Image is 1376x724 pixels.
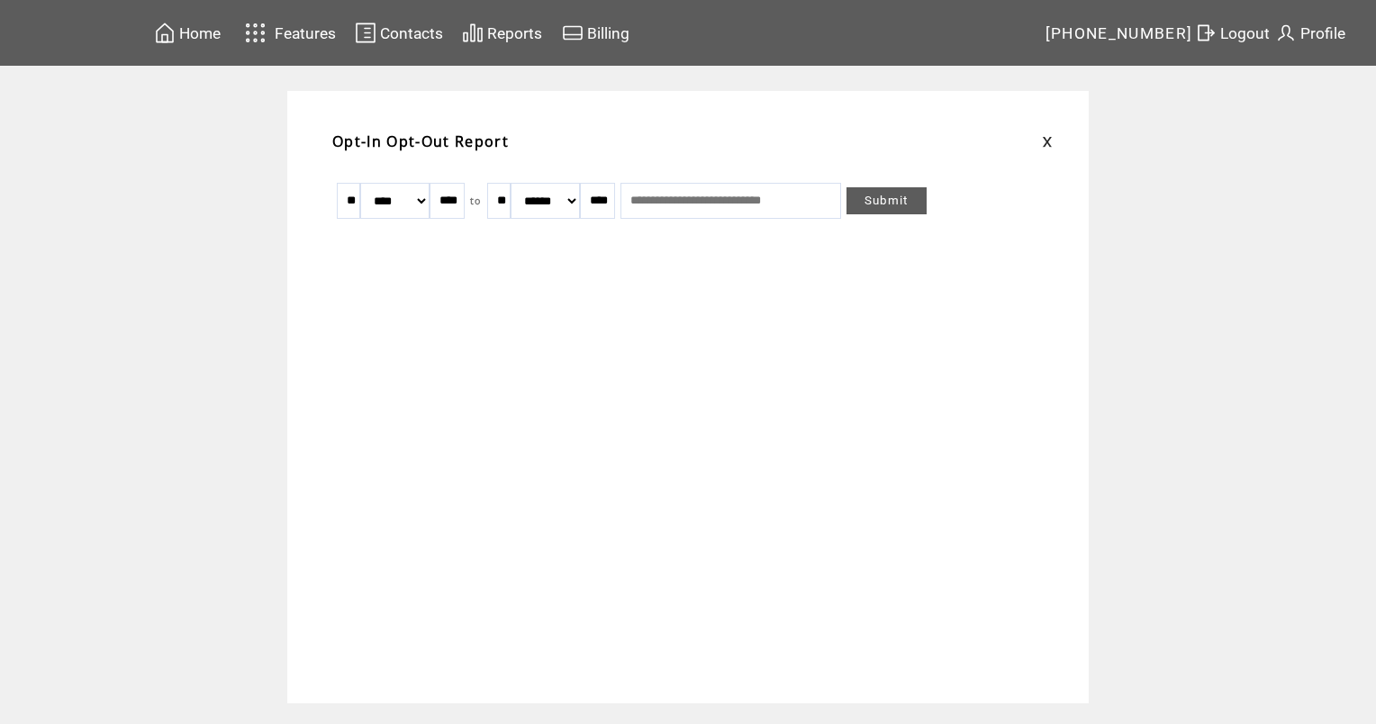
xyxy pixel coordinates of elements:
[355,22,376,44] img: contacts.svg
[1046,24,1193,42] span: [PHONE_NUMBER]
[151,19,223,47] a: Home
[1275,22,1297,44] img: profile.svg
[470,195,482,207] span: to
[380,24,443,42] span: Contacts
[237,15,339,50] a: Features
[1195,22,1217,44] img: exit.svg
[459,19,545,47] a: Reports
[1220,24,1270,42] span: Logout
[240,18,271,48] img: features.svg
[352,19,446,47] a: Contacts
[562,22,584,44] img: creidtcard.svg
[587,24,629,42] span: Billing
[154,22,176,44] img: home.svg
[1192,19,1272,47] a: Logout
[1300,24,1345,42] span: Profile
[275,24,336,42] span: Features
[487,24,542,42] span: Reports
[846,187,927,214] a: Submit
[462,22,484,44] img: chart.svg
[179,24,221,42] span: Home
[332,131,509,151] span: Opt-In Opt-Out Report
[559,19,632,47] a: Billing
[1272,19,1348,47] a: Profile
